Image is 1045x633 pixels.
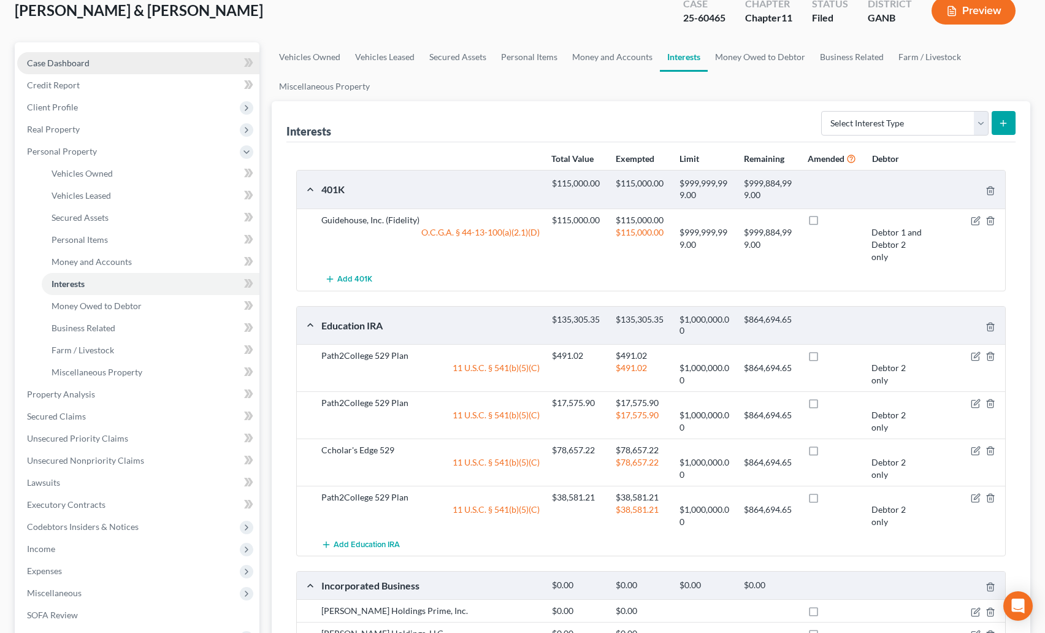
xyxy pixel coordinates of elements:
div: $115,000.00 [546,178,610,201]
div: $864,694.65 [738,362,802,386]
div: O.C.G.A. § 44-13-100(a)(2.1)(D) [315,226,546,263]
span: Farm / Livestock [52,345,114,355]
a: Executory Contracts [17,494,259,516]
div: 25-60465 [683,11,725,25]
span: Secured Claims [27,411,86,421]
div: $17,575.90 [610,397,673,409]
span: Credit Report [27,80,80,90]
div: Interests [286,124,331,139]
div: $491.02 [610,362,673,386]
div: Incorporated Business [315,579,546,592]
span: Vehicles Leased [52,190,111,201]
div: $1,000,000.00 [673,314,737,337]
div: Path2College 529 Plan [315,350,546,362]
span: Add 401K [337,275,372,285]
span: 11 [781,12,792,23]
div: 11 U.S.C. § 541(b)(5)(C) [315,409,546,434]
span: Secured Assets [52,212,109,223]
a: Money and Accounts [565,42,660,72]
span: SOFA Review [27,610,78,620]
div: Debtor 2 only [865,409,929,434]
div: $78,657.22 [610,444,673,456]
strong: Debtor [872,153,899,164]
a: Personal Items [494,42,565,72]
span: Unsecured Priority Claims [27,433,128,443]
div: Path2College 529 Plan [315,491,546,504]
div: $491.02 [546,350,610,362]
strong: Exempted [616,153,654,164]
div: $864,694.65 [738,456,802,481]
span: Real Property [27,124,80,134]
a: SOFA Review [17,604,259,626]
a: Miscellaneous Property [272,72,377,101]
strong: Total Value [551,153,594,164]
div: $0.00 [546,580,610,591]
div: Debtor 2 only [865,362,929,386]
div: $1,000,000.00 [673,504,737,528]
strong: Limit [679,153,699,164]
div: $864,694.65 [738,314,802,337]
div: $1,000,000.00 [673,456,737,481]
div: $38,581.21 [610,491,673,504]
a: Secured Claims [17,405,259,428]
a: Money and Accounts [42,251,259,273]
div: $999,999,999.00 [673,226,737,263]
a: Business Related [42,317,259,339]
span: Money and Accounts [52,256,132,267]
span: Add Education IRA [334,540,400,550]
a: Money Owed to Debtor [42,295,259,317]
a: Farm / Livestock [42,339,259,361]
span: Property Analysis [27,389,95,399]
strong: Remaining [744,153,784,164]
a: Business Related [813,42,891,72]
div: Open Intercom Messenger [1003,591,1033,621]
div: Education IRA [315,319,546,332]
span: Lawsuits [27,477,60,488]
a: Vehicles Leased [42,185,259,207]
span: Vehicles Owned [52,168,113,178]
div: Debtor 2 only [865,504,929,528]
a: Case Dashboard [17,52,259,74]
div: $115,000.00 [546,214,610,226]
div: $0.00 [738,580,802,591]
span: Personal Items [52,234,108,245]
span: Case Dashboard [27,58,90,68]
button: Add Education IRA [321,533,400,556]
div: 401K [315,183,546,196]
div: Path2College 529 Plan [315,397,546,409]
a: Interests [42,273,259,295]
div: $999,999,999.00 [673,178,737,201]
div: $1,000,000.00 [673,362,737,386]
div: Debtor 2 only [865,456,929,481]
div: GANB [868,11,912,25]
a: Vehicles Leased [348,42,422,72]
div: $999,884,999.00 [738,226,802,263]
a: Personal Items [42,229,259,251]
div: $0.00 [673,580,737,591]
strong: Amended [808,153,844,164]
div: Chapter [745,11,792,25]
div: $491.02 [610,350,673,362]
div: $135,305.35 [610,314,673,337]
a: Vehicles Owned [42,163,259,185]
div: $864,694.65 [738,409,802,434]
div: $17,575.90 [610,409,673,434]
div: 11 U.S.C. § 541(b)(5)(C) [315,504,546,528]
div: 11 U.S.C. § 541(b)(5)(C) [315,456,546,481]
div: $1,000,000.00 [673,409,737,434]
span: Personal Property [27,146,97,156]
a: Secured Assets [42,207,259,229]
span: Executory Contracts [27,499,105,510]
span: Business Related [52,323,115,333]
a: Unsecured Priority Claims [17,428,259,450]
span: Miscellaneous [27,588,82,598]
a: Farm / Livestock [891,42,968,72]
a: Property Analysis [17,383,259,405]
a: Interests [660,42,708,72]
div: $0.00 [610,605,673,617]
div: $999,884,999.00 [738,178,802,201]
div: [PERSON_NAME] Holdings Prime, Inc. [315,605,546,617]
div: 11 U.S.C. § 541(b)(5)(C) [315,362,546,386]
span: Money Owed to Debtor [52,301,142,311]
div: $78,657.22 [546,444,610,456]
